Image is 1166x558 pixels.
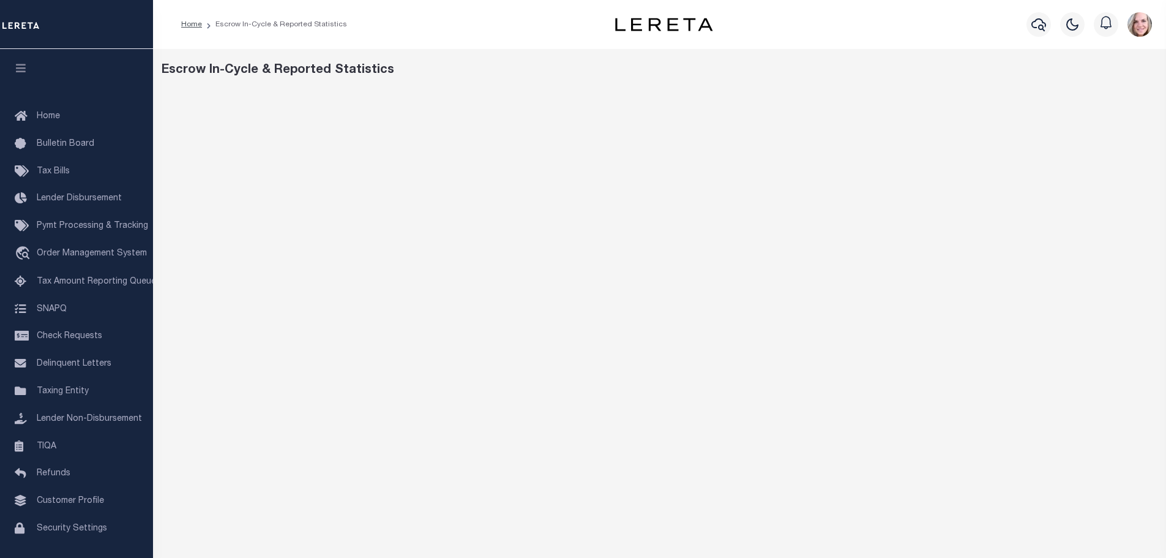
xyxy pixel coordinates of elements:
[37,415,142,423] span: Lender Non-Disbursement
[37,332,102,341] span: Check Requests
[37,524,107,533] span: Security Settings
[37,360,111,368] span: Delinquent Letters
[37,387,89,396] span: Taxing Entity
[37,222,148,230] span: Pymt Processing & Tracking
[181,21,202,28] a: Home
[37,140,94,148] span: Bulletin Board
[37,112,60,121] span: Home
[37,469,70,478] span: Refunds
[37,277,156,286] span: Tax Amount Reporting Queue
[615,18,713,31] img: logo-dark.svg
[37,167,70,176] span: Tax Bills
[202,19,347,30] li: Escrow In-Cycle & Reported Statistics
[37,194,122,203] span: Lender Disbursement
[37,442,56,450] span: TIQA
[37,249,147,258] span: Order Management System
[37,497,104,505] span: Customer Profile
[162,61,1158,80] div: Escrow In-Cycle & Reported Statistics
[37,304,67,313] span: SNAPQ
[15,246,34,262] i: travel_explore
